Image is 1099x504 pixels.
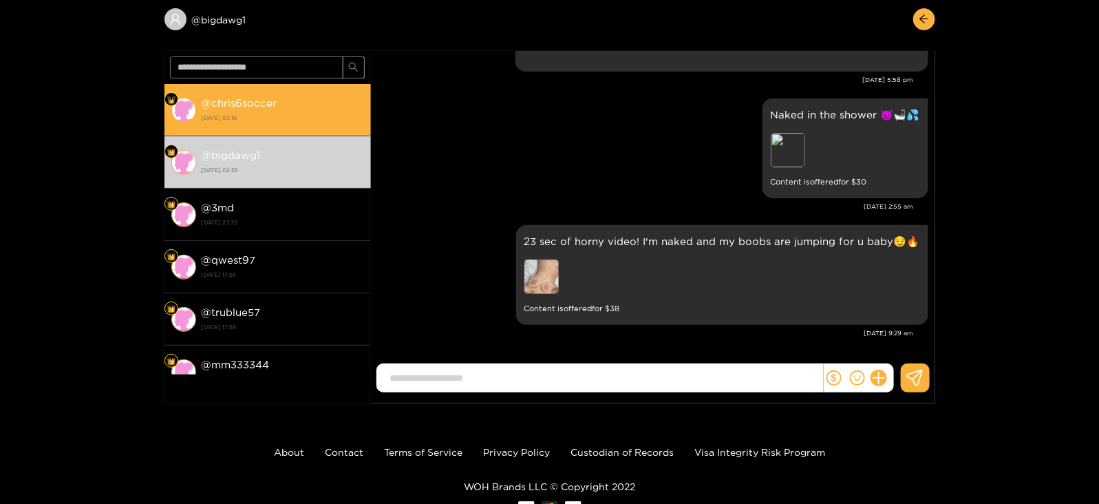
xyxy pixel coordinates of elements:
img: Fan Level [167,253,175,261]
div: [DATE] 2:55 am [378,202,914,211]
a: Contact [325,447,363,457]
button: arrow-left [913,8,935,30]
small: Content is offered for $ 30 [771,174,920,190]
p: Naked in the shower 😈🛁💦 [771,107,920,123]
img: conversation [171,150,196,175]
a: Custodian of Records [570,447,674,457]
a: About [274,447,304,457]
img: Fan Level [167,200,175,209]
img: conversation [171,307,196,332]
div: [DATE] 5:58 pm [378,75,914,85]
img: conversation [171,202,196,227]
strong: @ 3md [202,202,235,213]
span: smile [850,370,865,386]
strong: [DATE] 03:16 [202,112,364,124]
span: arrow-left [919,14,929,25]
strong: @ mm333344 [202,359,270,370]
img: Fan Level [167,96,175,104]
strong: [DATE] 17:58 [202,373,364,386]
strong: @ trublue57 [202,306,261,318]
img: preview [524,260,559,294]
img: conversation [171,255,196,280]
img: conversation [171,98,196,123]
img: Fan Level [167,305,175,313]
div: Sep. 22, 2:55 am [762,98,928,198]
button: search [343,56,365,78]
a: Visa Integrity Risk Program [694,447,825,457]
button: dollar [824,368,844,388]
a: Terms of Service [384,447,462,457]
strong: @ qwest97 [202,254,256,266]
span: dollar [826,370,842,386]
span: user [169,13,182,25]
strong: @ bigdawg1 [202,149,261,161]
p: 23 sec of horny video! I'm naked and my boobs are jumping for u baby😏🔥 [524,233,920,249]
div: [DATE] 9:29 am [378,328,914,338]
small: Content is offered for $ 38 [524,301,920,317]
div: Sep. 25, 9:29 am [516,225,928,325]
strong: [DATE] 17:58 [202,321,364,333]
div: @bigdawg1 [164,8,371,30]
a: Privacy Policy [483,447,550,457]
img: Fan Level [167,357,175,366]
strong: @ chris6soccer [202,97,277,109]
strong: [DATE] 23:35 [202,216,364,229]
img: conversation [171,359,196,384]
strong: [DATE] 02:55 [202,164,364,176]
span: search [348,62,359,74]
strong: [DATE] 17:58 [202,269,364,281]
img: Fan Level [167,148,175,156]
